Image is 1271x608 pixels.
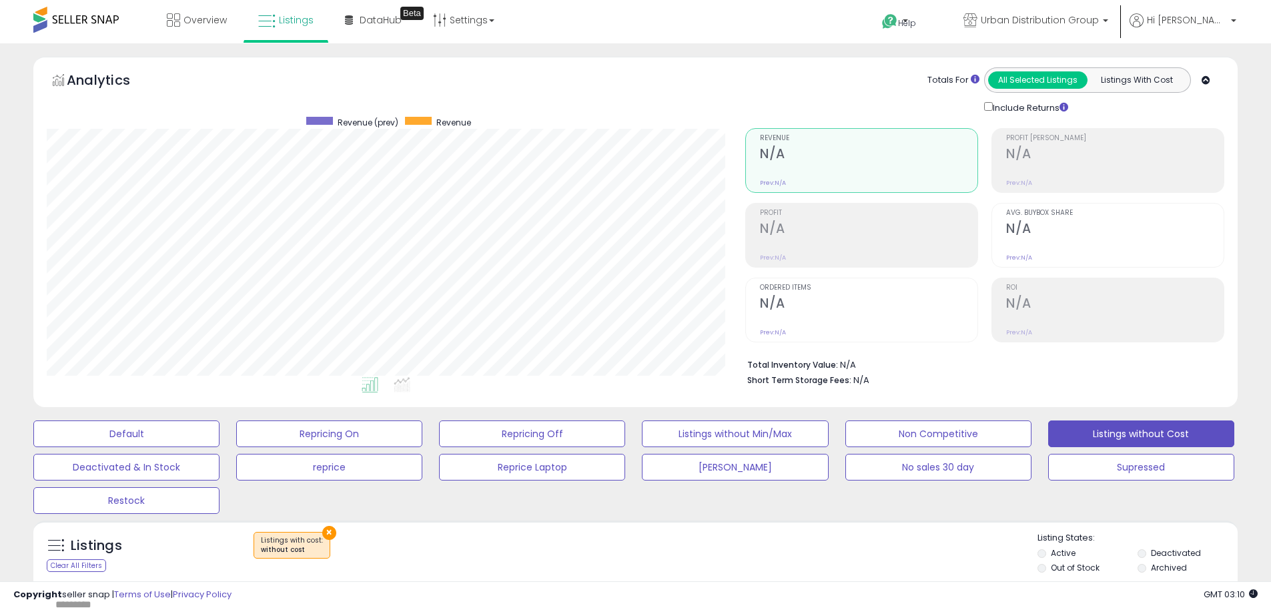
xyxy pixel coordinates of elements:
[927,74,979,87] div: Totals For
[1151,562,1187,573] label: Archived
[1051,547,1076,559] label: Active
[47,559,106,572] div: Clear All Filters
[1048,454,1234,481] button: Supressed
[1204,588,1258,601] span: 2025-09-16 03:10 GMT
[760,210,977,217] span: Profit
[760,296,977,314] h2: N/A
[1006,135,1224,142] span: Profit [PERSON_NAME]
[747,359,838,370] b: Total Inventory Value:
[845,454,1031,481] button: No sales 30 day
[981,13,1099,27] span: Urban Distribution Group
[845,420,1031,447] button: Non Competitive
[236,420,422,447] button: Repricing On
[71,537,122,555] h5: Listings
[760,284,977,292] span: Ordered Items
[338,117,398,128] span: Revenue (prev)
[279,13,314,27] span: Listings
[67,71,156,93] h5: Analytics
[871,3,942,43] a: Help
[898,17,916,29] span: Help
[261,535,323,555] span: Listings with cost :
[114,588,171,601] a: Terms of Use
[760,146,977,164] h2: N/A
[1006,221,1224,239] h2: N/A
[261,545,323,555] div: without cost
[183,13,227,27] span: Overview
[1147,13,1227,27] span: Hi [PERSON_NAME]
[439,454,625,481] button: Reprice Laptop
[1006,210,1224,217] span: Avg. Buybox Share
[1130,13,1236,43] a: Hi [PERSON_NAME]
[760,221,977,239] h2: N/A
[236,454,422,481] button: reprice
[760,328,786,336] small: Prev: N/A
[439,420,625,447] button: Repricing Off
[1006,284,1224,292] span: ROI
[760,135,977,142] span: Revenue
[853,374,869,386] span: N/A
[13,589,232,601] div: seller snap | |
[881,13,898,30] i: Get Help
[360,13,402,27] span: DataHub
[33,454,220,481] button: Deactivated & In Stock
[33,487,220,514] button: Restock
[13,588,62,601] strong: Copyright
[400,7,424,20] div: Tooltip anchor
[1006,179,1032,187] small: Prev: N/A
[173,588,232,601] a: Privacy Policy
[747,374,851,386] b: Short Term Storage Fees:
[747,356,1214,372] li: N/A
[1151,547,1201,559] label: Deactivated
[1006,328,1032,336] small: Prev: N/A
[1006,296,1224,314] h2: N/A
[436,117,471,128] span: Revenue
[322,526,336,540] button: ×
[1051,562,1100,573] label: Out of Stock
[1037,532,1238,545] p: Listing States:
[33,420,220,447] button: Default
[1087,71,1186,89] button: Listings With Cost
[642,454,828,481] button: [PERSON_NAME]
[1048,420,1234,447] button: Listings without Cost
[1006,146,1224,164] h2: N/A
[760,179,786,187] small: Prev: N/A
[988,71,1088,89] button: All Selected Listings
[1006,254,1032,262] small: Prev: N/A
[974,99,1084,115] div: Include Returns
[760,254,786,262] small: Prev: N/A
[642,420,828,447] button: Listings without Min/Max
